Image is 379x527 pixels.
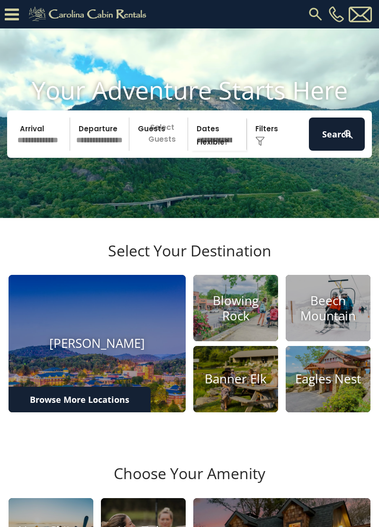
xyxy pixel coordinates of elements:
[7,464,372,498] h3: Choose Your Amenity
[286,293,370,323] h4: Beech Mountain
[286,275,370,341] a: Beech Mountain
[193,372,278,387] h4: Banner Elk
[286,346,370,412] a: Eagles Nest
[193,346,278,412] a: Banner Elk
[286,372,370,387] h4: Eagles Nest
[24,5,154,24] img: Khaki-logo.png
[307,6,324,23] img: search-regular.svg
[9,275,186,412] a: [PERSON_NAME]
[7,242,372,275] h3: Select Your Destination
[343,128,354,140] img: search-regular-white.png
[7,75,372,105] h1: Your Adventure Starts Here
[309,118,365,151] button: Search
[193,275,278,341] a: Blowing Rock
[9,336,186,351] h4: [PERSON_NAME]
[132,118,188,151] p: Select Guests
[326,6,346,22] a: [PHONE_NUMBER]
[255,136,265,146] img: filter--v1.png
[9,387,151,412] a: Browse More Locations
[193,293,278,323] h4: Blowing Rock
